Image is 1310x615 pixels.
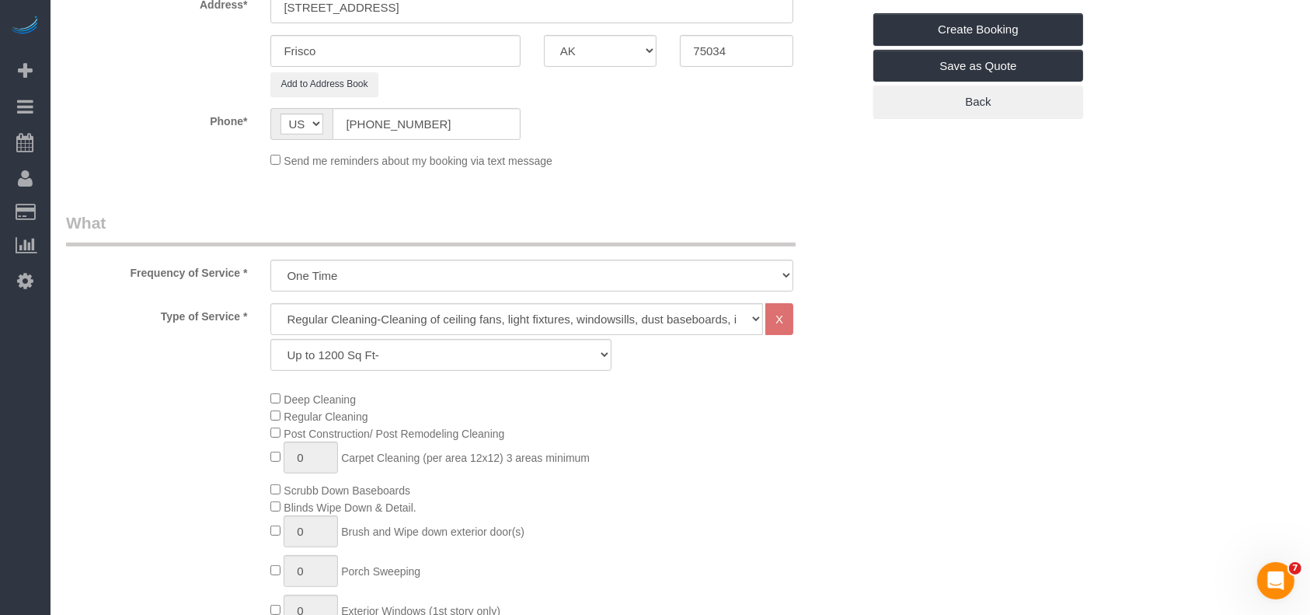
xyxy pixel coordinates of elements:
[66,211,796,246] legend: What
[284,501,416,514] span: Blinds Wipe Down & Detail.
[873,13,1083,46] a: Create Booking
[270,35,520,67] input: City*
[873,50,1083,82] a: Save as Quote
[333,108,520,140] input: Phone*
[284,393,356,406] span: Deep Cleaning
[284,428,504,440] span: Post Construction/ Post Remodeling Cleaning
[54,260,259,281] label: Frequency of Service *
[284,411,368,423] span: Regular Cleaning
[9,16,40,37] img: Automaid Logo
[54,108,259,129] label: Phone*
[341,565,420,578] span: Porch Sweeping
[873,86,1083,118] a: Back
[284,155,552,167] span: Send me reminders about my booking via text message
[54,303,259,324] label: Type of Service *
[680,35,793,67] input: Zip Code*
[1289,562,1301,575] span: 7
[270,72,378,96] button: Add to Address Book
[1257,562,1294,599] iframe: Intercom live chat
[284,484,410,497] span: Scrubb Down Baseboards
[341,452,590,464] span: Carpet Cleaning (per area 12x12) 3 areas minimum
[341,526,524,538] span: Brush and Wipe down exterior door(s)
